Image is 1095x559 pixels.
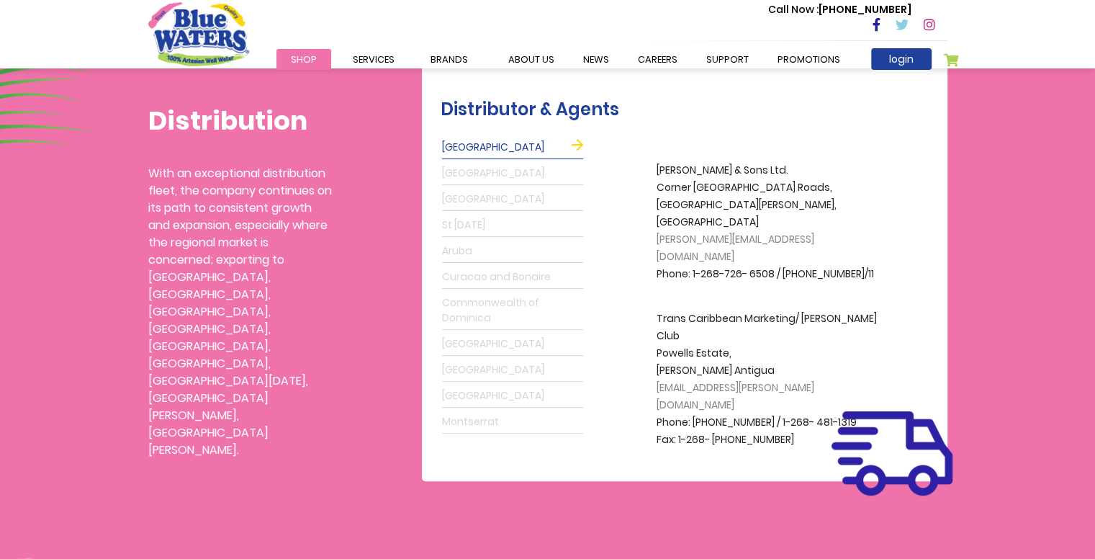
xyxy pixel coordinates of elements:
span: Services [353,53,395,66]
a: St [DATE] [442,214,583,237]
a: [GEOGRAPHIC_DATA] [442,333,583,356]
a: careers [623,49,692,70]
span: Brands [431,53,468,66]
p: With an exceptional distribution fleet, the company continues on its path to consistent growth an... [148,165,332,459]
p: [PERSON_NAME] & Sons Ltd. Corner [GEOGRAPHIC_DATA] Roads, [GEOGRAPHIC_DATA][PERSON_NAME], [GEOGRA... [657,162,887,283]
span: [EMAIL_ADDRESS][PERSON_NAME][DOMAIN_NAME] [657,380,814,412]
a: Montserrat [442,411,583,434]
h1: Distribution [148,105,332,136]
span: Call Now : [768,2,819,17]
a: News [569,49,623,70]
h2: Distributor & Agents [441,99,940,120]
a: [GEOGRAPHIC_DATA] [442,359,583,382]
a: [GEOGRAPHIC_DATA] [442,136,583,159]
a: Promotions [763,49,855,70]
a: Commonwealth of Dominica [442,292,583,330]
span: Shop [291,53,317,66]
a: store logo [148,2,249,66]
p: [PHONE_NUMBER] [768,2,911,17]
a: [GEOGRAPHIC_DATA] [442,162,583,185]
a: Curacao and Bonaire [442,266,583,289]
a: support [692,49,763,70]
a: [GEOGRAPHIC_DATA] [442,385,583,408]
span: [PERSON_NAME][EMAIL_ADDRESS][DOMAIN_NAME] [657,232,814,264]
p: Trans Caribbean Marketing/ [PERSON_NAME] Club Powells Estate, [PERSON_NAME] Antigua Phone: [PHONE... [657,310,887,449]
a: about us [494,49,569,70]
a: [GEOGRAPHIC_DATA] [442,188,583,211]
a: Aruba [442,240,583,263]
a: login [871,48,932,70]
